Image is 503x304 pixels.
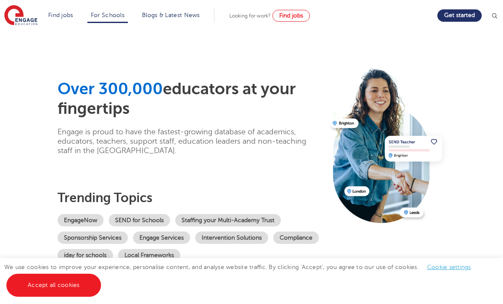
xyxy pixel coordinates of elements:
[272,10,310,22] a: Find jobs
[58,190,324,206] h3: Trending topics
[427,264,471,270] a: Cookie settings
[58,127,320,155] p: Engage is proud to have the fastest-growing database of academics, educators, teachers, support s...
[58,214,104,226] a: EngageNow
[6,274,101,297] a: Accept all cookies
[279,12,303,19] span: Find jobs
[437,9,482,22] a: Get started
[4,5,38,26] img: Engage Education
[109,214,170,226] a: SEND for Schools
[48,12,73,18] a: Find jobs
[133,232,190,244] a: Engage Services
[91,12,124,18] a: For Schools
[142,12,200,18] a: Blogs & Latest News
[118,249,180,261] a: Local Frameworks
[58,80,163,98] span: Over 300,000
[229,13,271,19] span: Looking for work?
[4,264,480,288] span: We use cookies to improve your experience, personalise content, and analyse website traffic. By c...
[58,232,128,244] a: Sponsorship Services
[175,214,281,226] a: Staffing your Multi-Academy Trust
[195,232,268,244] a: Intervention Solutions
[58,249,113,261] a: iday for schools
[58,79,324,119] h1: educators at your fingertips
[273,232,319,244] a: Compliance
